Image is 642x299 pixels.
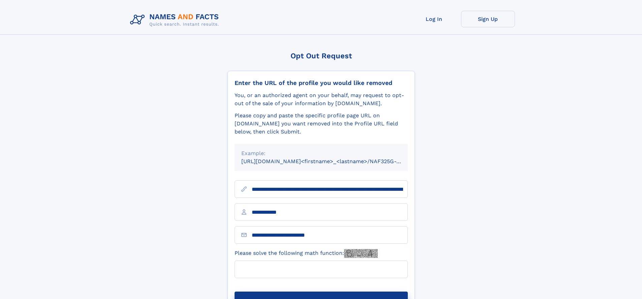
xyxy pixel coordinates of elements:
[235,79,408,87] div: Enter the URL of the profile you would like removed
[235,91,408,108] div: You, or an authorized agent on your behalf, may request to opt-out of the sale of your informatio...
[407,11,461,27] a: Log In
[235,112,408,136] div: Please copy and paste the specific profile page URL on [DOMAIN_NAME] you want removed into the Pr...
[235,249,378,258] label: Please solve the following math function:
[227,52,415,60] div: Opt Out Request
[241,149,401,157] div: Example:
[241,158,421,165] small: [URL][DOMAIN_NAME]<firstname>_<lastname>/NAF325G-xxxxxxxx
[127,11,224,29] img: Logo Names and Facts
[461,11,515,27] a: Sign Up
